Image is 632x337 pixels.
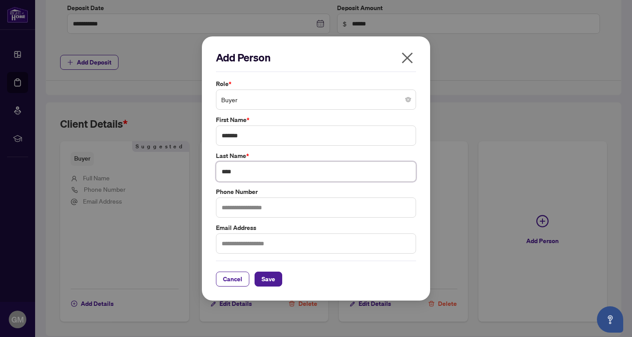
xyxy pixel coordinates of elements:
[216,272,249,287] button: Cancel
[216,50,416,65] h2: Add Person
[216,115,416,125] label: First Name
[216,151,416,161] label: Last Name
[255,272,282,287] button: Save
[216,223,416,233] label: Email Address
[262,272,275,286] span: Save
[221,91,411,108] span: Buyer
[406,97,411,102] span: close-circle
[597,306,623,333] button: Open asap
[216,187,416,197] label: Phone Number
[223,272,242,286] span: Cancel
[216,79,416,89] label: Role
[400,51,414,65] span: close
